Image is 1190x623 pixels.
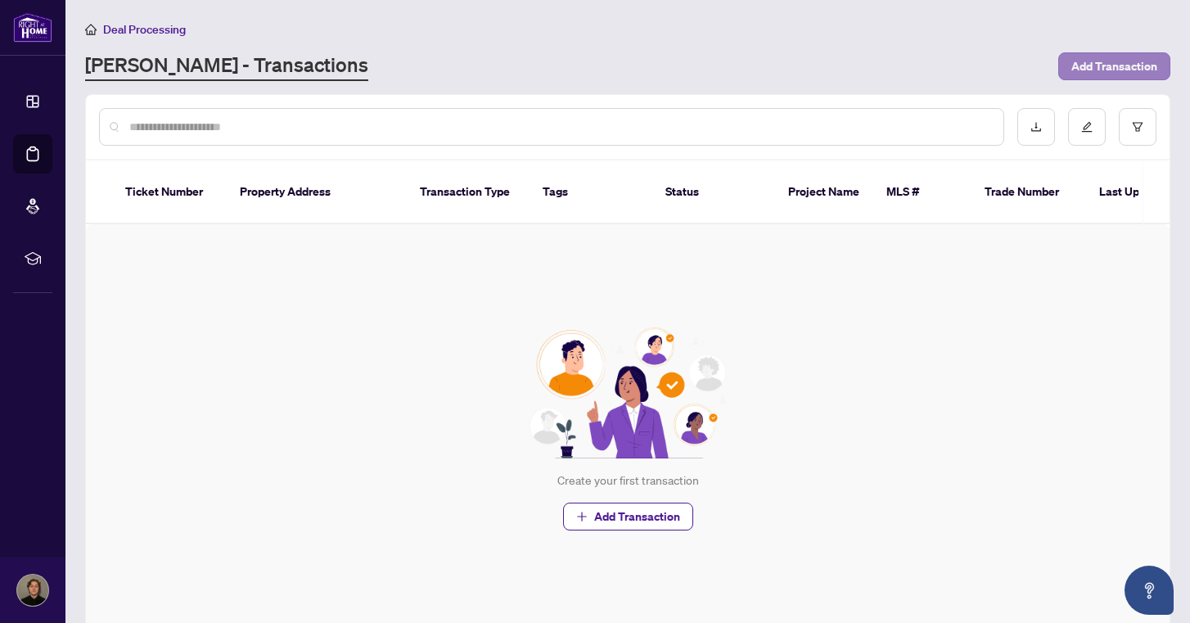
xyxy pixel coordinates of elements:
[227,160,407,224] th: Property Address
[112,160,227,224] th: Ticket Number
[594,503,680,530] span: Add Transaction
[530,160,652,224] th: Tags
[652,160,775,224] th: Status
[103,22,186,37] span: Deal Processing
[85,24,97,35] span: home
[1030,121,1042,133] span: download
[17,575,48,606] img: Profile Icon
[85,52,368,81] a: [PERSON_NAME] - Transactions
[1071,53,1157,79] span: Add Transaction
[1125,566,1174,615] button: Open asap
[576,511,588,522] span: plus
[13,12,52,43] img: logo
[775,160,873,224] th: Project Name
[557,472,699,490] div: Create your first transaction
[1081,121,1093,133] span: edit
[407,160,530,224] th: Transaction Type
[873,160,971,224] th: MLS #
[1058,52,1170,80] button: Add Transaction
[1132,121,1143,133] span: filter
[1068,108,1106,146] button: edit
[971,160,1086,224] th: Trade Number
[1119,108,1156,146] button: filter
[563,503,693,530] button: Add Transaction
[1017,108,1055,146] button: download
[522,327,733,458] img: Null State Icon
